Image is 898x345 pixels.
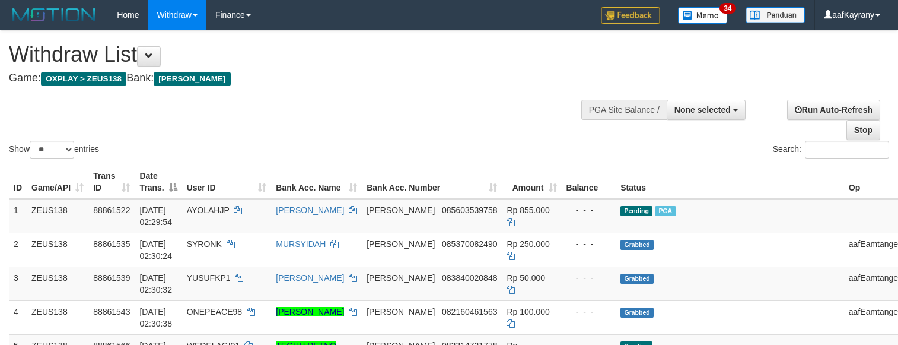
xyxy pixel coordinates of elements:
[507,273,545,283] span: Rp 50.000
[362,165,502,199] th: Bank Acc. Number: activate to sort column ascending
[616,165,844,199] th: Status
[620,308,654,318] span: Grabbed
[93,273,130,283] span: 88861539
[27,199,88,233] td: ZEUS138
[9,233,27,267] td: 2
[9,72,587,84] h4: Game: Bank:
[507,239,549,249] span: Rp 250.000
[276,239,326,249] a: MURSYIDAH
[442,239,497,249] span: Copy 085370082490 to clipboard
[581,100,667,120] div: PGA Site Balance /
[182,165,272,199] th: User ID: activate to sort column ascending
[746,7,805,23] img: panduan.png
[276,205,344,215] a: [PERSON_NAME]
[9,300,27,334] td: 4
[93,205,130,215] span: 88861522
[9,43,587,67] h1: Withdraw List
[566,238,612,250] div: - - -
[93,239,130,249] span: 88861535
[367,307,435,316] span: [PERSON_NAME]
[805,141,889,159] input: Search:
[187,239,222,249] span: SYRONK
[562,165,616,199] th: Balance
[367,273,435,283] span: [PERSON_NAME]
[601,7,660,24] img: Feedback.jpg
[27,300,88,334] td: ZEUS138
[502,165,561,199] th: Amount: activate to sort column ascending
[9,141,99,159] label: Show entries
[507,205,549,215] span: Rp 855.000
[566,272,612,284] div: - - -
[442,273,497,283] span: Copy 083840020848 to clipboard
[276,273,344,283] a: [PERSON_NAME]
[154,72,230,86] span: [PERSON_NAME]
[139,273,172,295] span: [DATE] 02:30:32
[442,307,497,316] span: Copy 082160461563 to clipboard
[27,165,88,199] th: Game/API: activate to sort column ascending
[41,72,126,86] span: OXPLAY > ZEUS138
[367,205,435,215] span: [PERSON_NAME]
[846,120,880,140] a: Stop
[9,6,99,24] img: MOTION_logo.png
[566,306,612,318] div: - - -
[139,307,172,328] span: [DATE] 02:30:38
[667,100,746,120] button: None selected
[187,205,230,215] span: AYOLAHJP
[9,267,27,300] td: 3
[787,100,880,120] a: Run Auto-Refresh
[93,307,130,316] span: 88861543
[9,199,27,233] td: 1
[620,206,652,216] span: Pending
[367,239,435,249] span: [PERSON_NAME]
[139,239,172,261] span: [DATE] 02:30:24
[719,3,735,14] span: 34
[620,274,654,284] span: Grabbed
[566,204,612,216] div: - - -
[620,240,654,250] span: Grabbed
[27,233,88,267] td: ZEUS138
[9,165,27,199] th: ID
[276,307,344,316] a: [PERSON_NAME]
[88,165,135,199] th: Trans ID: activate to sort column ascending
[187,307,242,316] span: ONEPEACE98
[674,105,731,115] span: None selected
[187,273,231,283] span: YUSUFKP1
[507,307,549,316] span: Rp 100.000
[139,205,172,227] span: [DATE] 02:29:54
[135,165,181,199] th: Date Trans.: activate to sort column descending
[678,7,728,24] img: Button%20Memo.svg
[27,267,88,300] td: ZEUS138
[655,206,676,216] span: Marked by aafkaynarin
[30,141,74,159] select: Showentries
[271,165,362,199] th: Bank Acc. Name: activate to sort column ascending
[773,141,889,159] label: Search:
[442,205,497,215] span: Copy 085603539758 to clipboard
